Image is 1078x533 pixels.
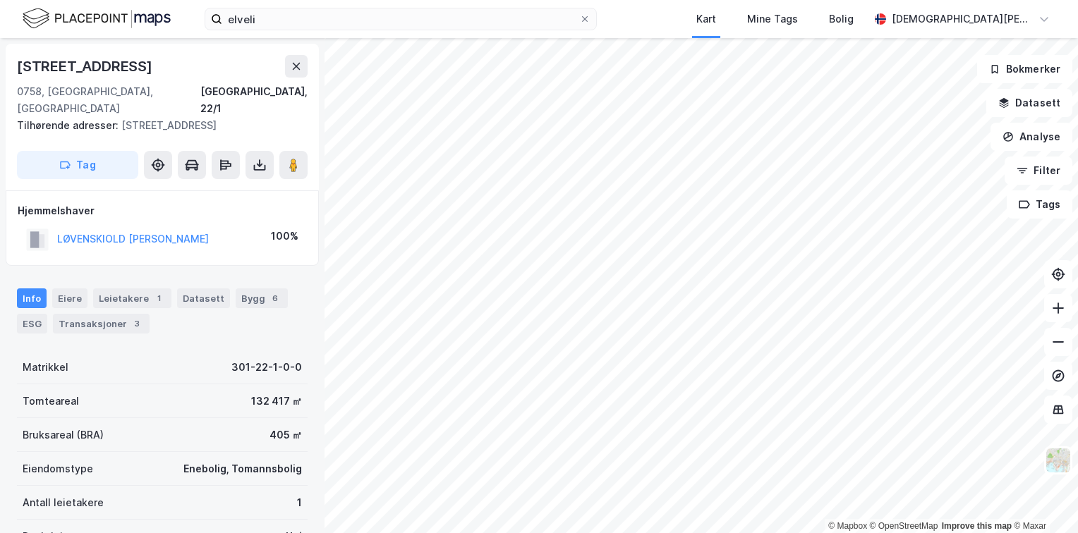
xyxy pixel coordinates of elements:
[1007,465,1078,533] iframe: Chat Widget
[177,288,230,308] div: Datasett
[1007,465,1078,533] div: Kontrollprogram for chat
[297,494,302,511] div: 1
[200,83,308,117] div: [GEOGRAPHIC_DATA], 22/1
[1005,157,1072,185] button: Filter
[977,55,1072,83] button: Bokmerker
[828,521,867,531] a: Mapbox
[23,6,171,31] img: logo.f888ab2527a4732fd821a326f86c7f29.svg
[23,359,68,376] div: Matrikkel
[1045,447,1072,474] img: Z
[17,314,47,333] div: ESG
[17,83,200,117] div: 0758, [GEOGRAPHIC_DATA], [GEOGRAPHIC_DATA]
[268,291,282,305] div: 6
[183,460,302,477] div: Enebolig, Tomannsbolig
[93,288,171,308] div: Leietakere
[53,314,150,333] div: Transaksjoner
[1007,190,1072,219] button: Tags
[130,317,144,331] div: 3
[152,291,166,305] div: 1
[986,89,1072,117] button: Datasett
[17,119,121,131] span: Tilhørende adresser:
[23,427,104,443] div: Bruksareal (BRA)
[269,427,302,443] div: 405 ㎡
[17,55,155,78] div: [STREET_ADDRESS]
[231,359,302,376] div: 301-22-1-0-0
[271,228,298,245] div: 100%
[23,460,93,477] div: Eiendomstype
[829,11,854,27] div: Bolig
[251,393,302,410] div: 132 417 ㎡
[17,151,138,179] button: Tag
[991,123,1072,151] button: Analyse
[17,288,47,308] div: Info
[892,11,1033,27] div: [DEMOGRAPHIC_DATA][PERSON_NAME]
[23,494,104,511] div: Antall leietakere
[870,521,938,531] a: OpenStreetMap
[18,202,307,219] div: Hjemmelshaver
[23,393,79,410] div: Tomteareal
[696,11,716,27] div: Kart
[236,288,288,308] div: Bygg
[942,521,1012,531] a: Improve this map
[747,11,798,27] div: Mine Tags
[52,288,87,308] div: Eiere
[222,8,579,30] input: Søk på adresse, matrikkel, gårdeiere, leietakere eller personer
[17,117,296,134] div: [STREET_ADDRESS]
